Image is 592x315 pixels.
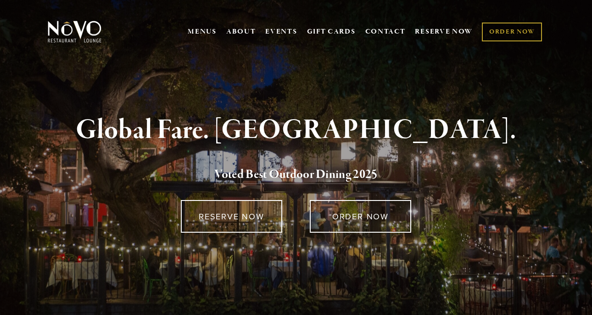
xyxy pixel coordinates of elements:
[214,166,371,184] a: Voted Best Outdoor Dining 202
[188,27,217,36] a: MENUS
[226,27,256,36] a: ABOUT
[61,165,531,184] h2: 5
[310,200,411,233] a: ORDER NOW
[415,23,473,40] a: RESERVE NOW
[365,23,406,40] a: CONTACT
[76,113,516,148] strong: Global Fare. [GEOGRAPHIC_DATA].
[46,20,103,43] img: Novo Restaurant &amp; Lounge
[265,27,297,36] a: EVENTS
[307,23,356,40] a: GIFT CARDS
[482,23,542,41] a: ORDER NOW
[181,200,282,233] a: RESERVE NOW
